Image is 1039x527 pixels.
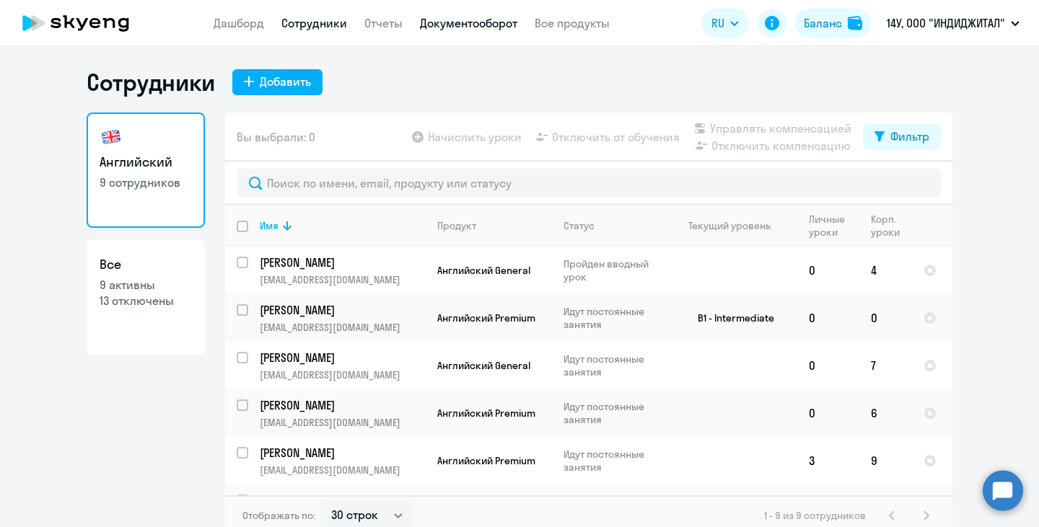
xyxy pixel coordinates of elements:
[437,454,535,467] span: Английский Premium
[675,219,797,232] div: Текущий уровень
[564,353,662,378] p: Идут постоянные занятия
[797,247,859,294] td: 0
[859,247,912,294] td: 4
[260,73,311,90] div: Добавить
[701,9,749,37] button: RU
[871,213,911,239] div: Корп. уроки
[232,69,323,95] button: Добавить
[260,397,425,413] a: [PERSON_NAME]
[887,14,1005,32] p: 14У, ООО "ИНДИДЖИТАЛ"
[437,359,530,372] span: Английский General
[100,125,123,149] img: english
[711,14,724,32] span: RU
[437,264,530,277] span: Английский General
[260,254,425,270] a: [PERSON_NAME]
[437,407,535,420] span: Английский Premium
[564,305,662,331] p: Идут постоянные занятия
[437,219,551,232] div: Продукт
[437,311,535,324] span: Английский Premium
[260,302,423,318] p: [PERSON_NAME]
[809,213,859,239] div: Личные уроки
[564,400,662,426] p: Идут постоянные занятия
[260,397,423,413] p: [PERSON_NAME]
[564,257,662,283] p: Пройден вводный урок
[100,153,192,172] h3: Английский
[859,437,912,484] td: 9
[797,437,859,484] td: 3
[260,492,425,508] a: [PERSON_NAME]
[848,16,862,30] img: balance
[420,16,517,30] a: Документооборот
[859,294,912,342] td: 0
[663,294,797,342] td: B1 - Intermediate
[564,219,662,232] div: Статус
[100,277,192,293] p: 9 активны
[260,416,425,429] p: [EMAIL_ADDRESS][DOMAIN_NAME]
[871,213,902,239] div: Корп. уроки
[437,219,476,232] div: Продукт
[87,68,215,97] h1: Сотрудники
[863,124,941,150] button: Фильтр
[100,174,192,190] p: 9 сотрудников
[237,169,941,198] input: Поиск по имени, email, продукту или статусу
[804,14,842,32] div: Баланс
[100,255,192,274] h3: Все
[797,342,859,389] td: 0
[260,273,425,286] p: [EMAIL_ADDRESS][DOMAIN_NAME]
[564,448,662,474] p: Идут постоянные занятия
[880,6,1027,40] button: 14У, ООО "ИНДИДЖИТАЛ"
[260,368,425,381] p: [EMAIL_ADDRESS][DOMAIN_NAME]
[100,293,192,309] p: 13 отключены
[260,219,425,232] div: Имя
[890,128,929,145] div: Фильтр
[260,492,423,508] p: [PERSON_NAME]
[364,16,403,30] a: Отчеты
[260,350,425,366] a: [PERSON_NAME]
[281,16,347,30] a: Сотрудники
[260,302,425,318] a: [PERSON_NAME]
[260,321,425,334] p: [EMAIL_ADDRESS][DOMAIN_NAME]
[242,509,315,522] span: Отображать по:
[809,213,849,239] div: Личные уроки
[795,9,871,37] button: Балансbalance
[237,128,315,146] span: Вы выбрали: 0
[260,350,423,366] p: [PERSON_NAME]
[87,112,205,228] a: Английский9 сотрудников
[797,389,859,437] td: 0
[260,219,279,232] div: Имя
[688,219,771,232] div: Текущий уровень
[764,509,866,522] span: 1 - 9 из 9 сотрудников
[859,342,912,389] td: 7
[260,464,425,477] p: [EMAIL_ADDRESS][DOMAIN_NAME]
[859,389,912,437] td: 6
[260,254,423,270] p: [PERSON_NAME]
[797,294,859,342] td: 0
[214,16,264,30] a: Дашборд
[535,16,610,30] a: Все продукты
[260,445,425,461] a: [PERSON_NAME]
[87,239,205,355] a: Все9 активны13 отключены
[564,219,595,232] div: Статус
[260,445,423,461] p: [PERSON_NAME]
